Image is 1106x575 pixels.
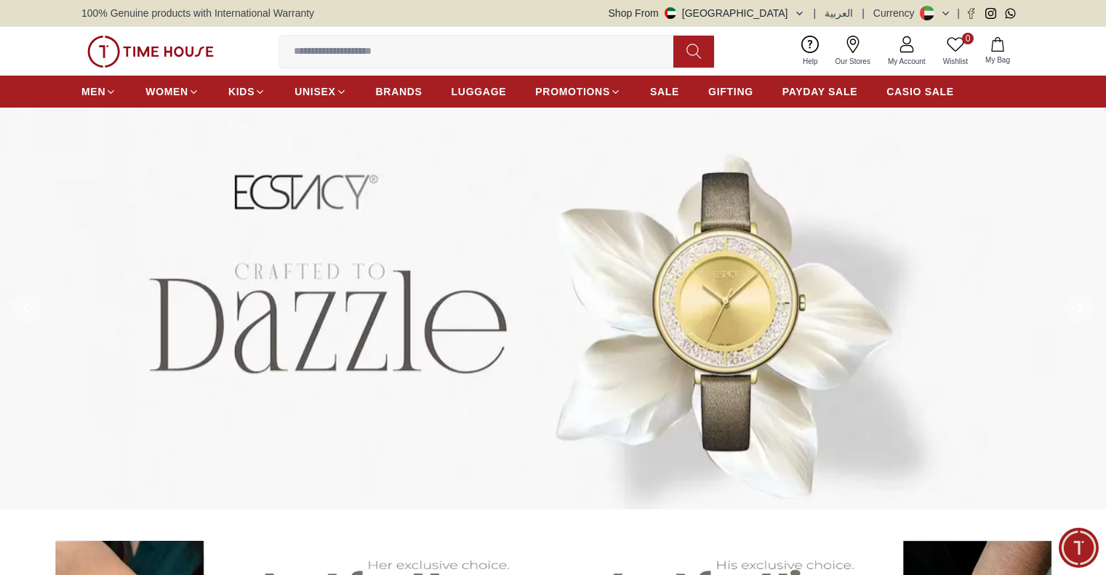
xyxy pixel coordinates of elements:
span: BRANDS [376,84,422,99]
span: WOMEN [145,84,188,99]
button: العربية [825,6,853,20]
span: PAYDAY SALE [782,84,857,99]
span: Our Stores [830,56,876,67]
span: | [862,6,865,20]
button: Shop From[GEOGRAPHIC_DATA] [609,6,805,20]
span: My Bag [979,55,1016,65]
span: CASIO SALE [886,84,954,99]
a: 0Wishlist [934,33,977,70]
span: UNISEX [294,84,335,99]
span: | [957,6,960,20]
a: CASIO SALE [886,79,954,105]
a: SALE [650,79,679,105]
a: PROMOTIONS [535,79,621,105]
span: SALE [650,84,679,99]
span: PROMOTIONS [535,84,610,99]
a: Our Stores [827,33,879,70]
span: My Account [882,56,931,67]
div: Currency [873,6,921,20]
a: WOMEN [145,79,199,105]
a: PAYDAY SALE [782,79,857,105]
span: KIDS [228,84,255,99]
span: | [814,6,817,20]
img: ... [87,36,214,68]
img: United Arab Emirates [665,7,676,19]
a: BRANDS [376,79,422,105]
span: Help [797,56,824,67]
button: My Bag [977,34,1019,68]
a: Whatsapp [1005,8,1016,19]
span: GIFTING [708,84,753,99]
a: Facebook [966,8,977,19]
a: GIFTING [708,79,753,105]
a: Instagram [985,8,996,19]
a: MEN [81,79,116,105]
a: LUGGAGE [452,79,507,105]
span: 0 [962,33,974,44]
a: Help [794,33,827,70]
span: Wishlist [937,56,974,67]
span: LUGGAGE [452,84,507,99]
a: UNISEX [294,79,346,105]
span: MEN [81,84,105,99]
div: Chat Widget [1059,528,1099,568]
span: 100% Genuine products with International Warranty [81,6,314,20]
a: KIDS [228,79,265,105]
